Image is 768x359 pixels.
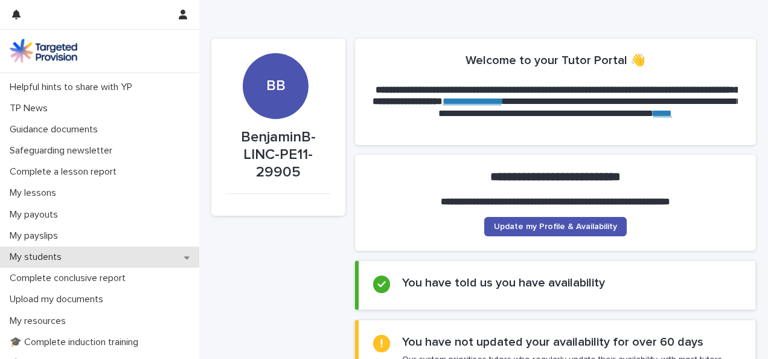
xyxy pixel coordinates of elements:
[484,217,627,236] a: Update my Profile & Availability
[5,315,75,327] p: My resources
[5,209,68,221] p: My payouts
[243,11,309,95] div: BB
[5,337,148,348] p: 🎓 Complete induction training
[5,166,126,178] p: Complete a lesson report
[5,124,107,135] p: Guidance documents
[402,335,703,349] h2: You have not updated your availability for over 60 days
[402,276,605,290] h2: You have told us you have availability
[5,294,113,305] p: Upload my documents
[5,230,68,242] p: My payslips
[5,82,142,93] p: Helpful hints to share with YP
[5,273,135,284] p: Complete conclusive report
[494,222,617,231] span: Update my Profile & Availability
[5,251,71,263] p: My students
[226,129,331,181] p: BenjaminB-LINC-PE11-29905
[5,187,66,199] p: My lessons
[5,103,57,114] p: TP News
[466,53,645,68] h2: Welcome to your Tutor Portal 👋
[10,39,77,63] img: M5nRWzHhSzIhMunXDL62
[5,145,122,157] p: Safeguarding newsletter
